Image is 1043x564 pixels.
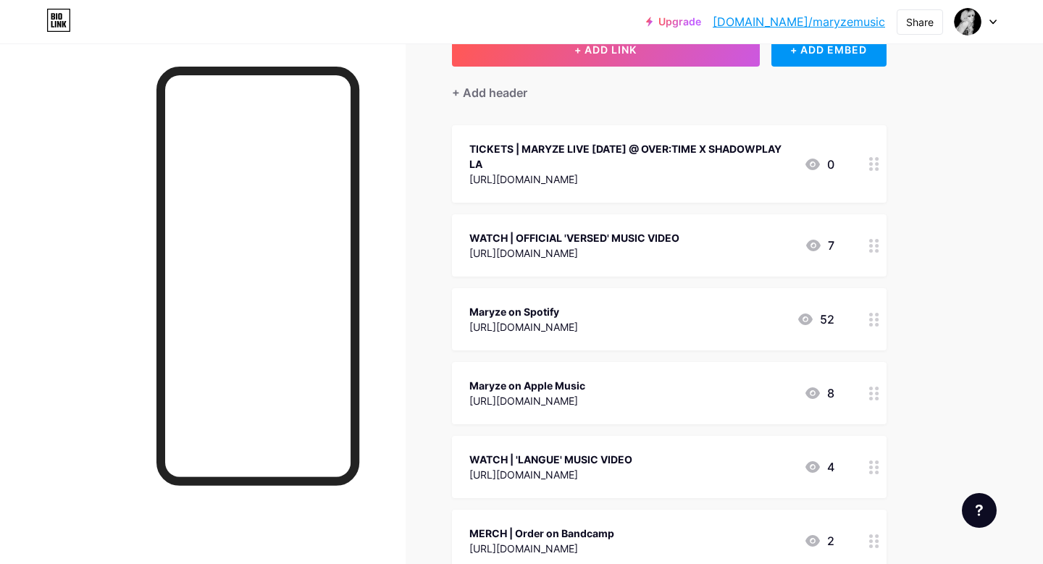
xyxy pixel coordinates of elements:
div: [URL][DOMAIN_NAME] [469,319,578,334]
div: MERCH | Order on Bandcamp [469,526,614,541]
div: 0 [804,156,834,173]
div: Maryze on Apple Music [469,378,585,393]
div: [URL][DOMAIN_NAME] [469,393,585,408]
div: [URL][DOMAIN_NAME] [469,245,679,261]
div: Share [906,14,934,30]
div: WATCH | 'LANGUE' MUSIC VIDEO [469,452,632,467]
div: 4 [804,458,834,476]
div: 52 [797,311,834,328]
div: 8 [804,384,834,402]
div: [URL][DOMAIN_NAME] [469,541,614,556]
div: Maryze on Spotify [469,304,578,319]
div: [URL][DOMAIN_NAME] [469,172,792,187]
div: 7 [805,237,834,254]
div: TICKETS | MARYZE LIVE [DATE] @ OVER:TIME X SHADOWPLAY LA [469,141,792,172]
div: WATCH | OFFICIAL 'VERSED' MUSIC VIDEO [469,230,679,245]
a: [DOMAIN_NAME]/maryzemusic [713,13,885,30]
div: + Add header [452,84,527,101]
div: + ADD EMBED [771,32,887,67]
div: 2 [804,532,834,550]
img: maryzemusic [954,8,981,35]
span: + ADD LINK [574,43,637,56]
button: + ADD LINK [452,32,760,67]
a: Upgrade [646,16,701,28]
div: [URL][DOMAIN_NAME] [469,467,632,482]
